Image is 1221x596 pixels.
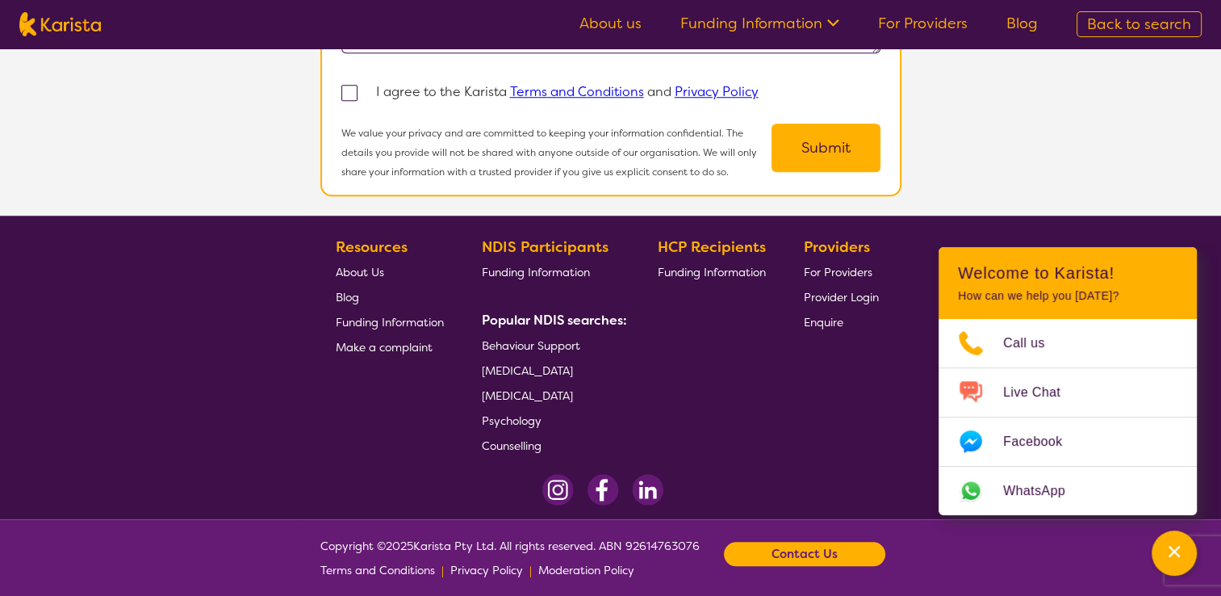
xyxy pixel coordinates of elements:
[804,315,843,329] span: Enquire
[958,289,1177,303] p: How can we help you [DATE]?
[336,237,408,257] b: Resources
[336,340,433,355] span: Make a complaint
[336,265,384,279] span: About Us
[939,467,1197,515] a: Web link opens in a new tab.
[441,558,444,582] p: |
[658,259,766,284] a: Funding Information
[538,563,634,577] span: Moderation Policy
[482,388,573,403] span: [MEDICAL_DATA]
[542,474,574,506] img: Instagram
[336,290,359,304] span: Blog
[658,265,766,279] span: Funding Information
[675,83,759,100] a: Privacy Policy
[320,558,435,582] a: Terms and Conditions
[336,334,444,359] a: Make a complaint
[939,319,1197,515] ul: Choose channel
[482,338,580,353] span: Behaviour Support
[804,309,879,334] a: Enquire
[336,284,444,309] a: Blog
[632,474,663,506] img: LinkedIn
[1077,11,1202,37] a: Back to search
[510,83,644,100] a: Terms and Conditions
[1087,15,1191,34] span: Back to search
[804,284,879,309] a: Provider Login
[482,312,627,329] b: Popular NDIS searches:
[538,558,634,582] a: Moderation Policy
[482,333,621,358] a: Behaviour Support
[376,80,759,104] p: I agree to the Karista and
[450,558,523,582] a: Privacy Policy
[482,363,573,378] span: [MEDICAL_DATA]
[1003,430,1081,454] span: Facebook
[939,247,1197,515] div: Channel Menu
[587,474,619,506] img: Facebook
[804,259,879,284] a: For Providers
[958,263,1177,283] h2: Welcome to Karista!
[482,439,542,453] span: Counselling
[482,413,542,428] span: Psychology
[482,265,590,279] span: Funding Information
[320,563,435,577] span: Terms and Conditions
[1006,14,1038,33] a: Blog
[320,534,700,582] span: Copyright © 2025 Karista Pty Ltd. All rights reserved. ABN 92614763076
[336,309,444,334] a: Funding Information
[804,265,872,279] span: For Providers
[482,358,621,383] a: [MEDICAL_DATA]
[341,124,771,182] p: We value your privacy and are committed to keeping your information confidential. The details you...
[804,237,870,257] b: Providers
[1152,531,1197,576] button: Channel Menu
[1003,380,1080,405] span: Live Chat
[482,237,608,257] b: NDIS Participants
[450,563,523,577] span: Privacy Policy
[482,433,621,458] a: Counselling
[579,14,642,33] a: About us
[771,542,838,566] b: Contact Us
[482,408,621,433] a: Psychology
[336,259,444,284] a: About Us
[482,259,621,284] a: Funding Information
[1003,331,1064,355] span: Call us
[804,290,879,304] span: Provider Login
[680,14,839,33] a: Funding Information
[529,558,532,582] p: |
[1003,479,1085,503] span: WhatsApp
[878,14,968,33] a: For Providers
[482,383,621,408] a: [MEDICAL_DATA]
[771,124,880,172] button: Submit
[658,237,766,257] b: HCP Recipients
[336,315,444,329] span: Funding Information
[19,12,101,36] img: Karista logo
